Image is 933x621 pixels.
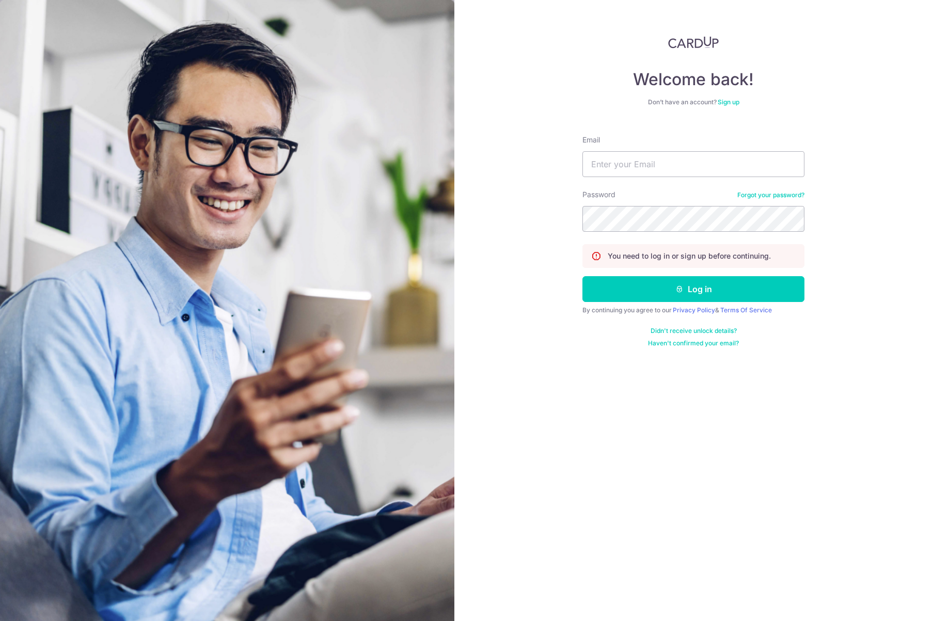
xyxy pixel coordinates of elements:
img: CardUp Logo [668,36,719,49]
p: You need to log in or sign up before continuing. [608,251,771,261]
div: Don’t have an account? [582,98,804,106]
input: Enter your Email [582,151,804,177]
label: Password [582,189,615,200]
a: Terms Of Service [720,306,772,314]
button: Log in [582,276,804,302]
a: Haven't confirmed your email? [648,339,739,347]
label: Email [582,135,600,145]
a: Privacy Policy [673,306,715,314]
h4: Welcome back! [582,69,804,90]
a: Didn't receive unlock details? [651,327,737,335]
a: Sign up [718,98,739,106]
div: By continuing you agree to our & [582,306,804,314]
a: Forgot your password? [737,191,804,199]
